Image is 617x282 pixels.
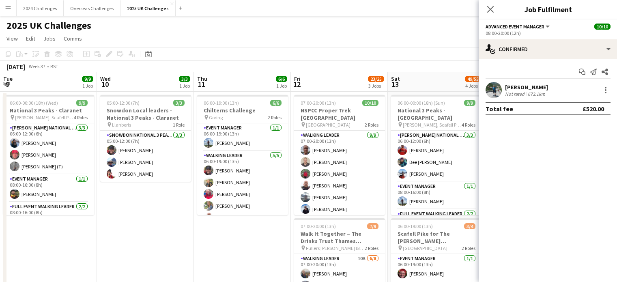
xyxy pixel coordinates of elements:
span: [PERSON_NAME], Scafell Pike and Snowdon [15,114,74,121]
span: Fri [294,75,301,82]
span: 06:00-00:00 (18h) (Sun) [398,100,445,106]
span: 4 Roles [74,114,88,121]
div: Not rated [505,91,526,97]
span: 1 Role [173,122,185,128]
span: View [6,35,18,42]
span: Edit [26,35,35,42]
h3: Chilterns Challenge [197,107,288,114]
span: 2 Roles [462,245,475,251]
app-card-role: Event Manager1/106:00-19:00 (13h)[PERSON_NAME] [391,254,482,282]
h3: National 3 Peaks - [GEOGRAPHIC_DATA] [391,107,482,121]
div: Confirmed [479,39,617,59]
app-card-role: Event Manager1/108:00-16:00 (8h)[PERSON_NAME] [3,174,94,202]
app-job-card: 05:00-12:00 (7h)3/3Snowdon Local leaders - National 3 Peaks - Claranet Llanberis1 RoleSnowdon Nat... [100,95,191,182]
app-card-role: Walking Leader9/907:00-20:00 (13h)[PERSON_NAME][PERSON_NAME][PERSON_NAME][PERSON_NAME][PERSON_NAM... [294,131,385,252]
div: 3 Jobs [368,83,384,89]
app-card-role: Full Event Walking Leader2/2 [391,209,482,251]
span: 4 Roles [462,122,475,128]
span: 3/4 [464,223,475,229]
h1: 2025 UK Challenges [6,19,91,32]
h3: National 3 Peaks - Claranet [3,107,94,114]
span: 7/9 [367,223,378,229]
span: Llanberis [112,122,131,128]
div: 673.1km [526,91,547,97]
span: 49/55 [465,76,481,82]
span: 06:00-19:00 (13h) [204,100,239,106]
a: Edit [23,33,39,44]
span: Thu [197,75,207,82]
span: 2 Roles [365,122,378,128]
span: 06:00-00:00 (18h) (Wed) [10,100,58,106]
span: Sat [391,75,400,82]
span: Advanced Event Manager [486,24,544,30]
span: 6/6 [270,100,282,106]
div: 4 Jobs [465,83,481,89]
span: 9/9 [82,76,93,82]
app-card-role: Snowdon National 3 Peaks Walking Leader3/305:00-12:00 (7h)[PERSON_NAME][PERSON_NAME][PERSON_NAME] [100,131,191,182]
div: Total fee [486,105,513,113]
span: 6/6 [276,76,287,82]
app-card-role: Walking Leader5/506:00-19:00 (13h)[PERSON_NAME][PERSON_NAME][PERSON_NAME][PERSON_NAME][PERSON_NAME] [197,151,288,226]
span: Goring [209,114,223,121]
app-job-card: 06:00-19:00 (13h)6/6Chilterns Challenge Goring2 RolesEvent Manager1/106:00-19:00 (13h)[PERSON_NAM... [197,95,288,215]
span: [GEOGRAPHIC_DATA] [403,245,447,251]
span: [GEOGRAPHIC_DATA] [306,122,350,128]
span: 3/3 [179,76,190,82]
a: View [3,33,21,44]
span: 05:00-12:00 (7h) [107,100,140,106]
span: Jobs [43,35,56,42]
app-card-role: Event Manager1/108:00-16:00 (8h)[PERSON_NAME] [391,182,482,209]
a: Jobs [40,33,59,44]
span: Tue [3,75,13,82]
h3: Snowdon Local leaders - National 3 Peaks - Claranet [100,107,191,121]
span: 07:00-20:00 (13h) [301,100,336,106]
span: 06:00-19:00 (13h) [398,223,433,229]
h3: Scafell Pike for The [PERSON_NAME] [PERSON_NAME] Trust [391,230,482,245]
div: 1 Job [276,83,287,89]
a: Comms [60,33,85,44]
h3: Walk It Together – The Drinks Trust Thames Footpath Challenge [294,230,385,245]
div: [DATE] [6,62,25,71]
button: Advanced Event Manager [486,24,551,30]
span: 2 Roles [268,114,282,121]
div: £520.00 [583,105,604,113]
app-job-card: 07:00-20:00 (13h)10/10NSPCC Proper Trek [GEOGRAPHIC_DATA] [GEOGRAPHIC_DATA]2 RolesWalking Leader9... [294,95,385,215]
span: 23/25 [368,76,384,82]
span: Wed [100,75,111,82]
div: 08:00-20:00 (12h) [486,30,611,36]
span: Comms [64,35,82,42]
span: [PERSON_NAME], Scafell Pike and Snowdon [403,122,462,128]
app-card-role: Full Event Walking Leader2/208:00-16:00 (8h) [3,202,94,241]
div: [PERSON_NAME] [505,84,548,91]
div: BST [50,63,58,69]
app-job-card: 06:00-00:00 (18h) (Sun)9/9National 3 Peaks - [GEOGRAPHIC_DATA] [PERSON_NAME], Scafell Pike and Sn... [391,95,482,215]
span: Week 37 [27,63,47,69]
app-job-card: 06:00-00:00 (18h) (Wed)9/9National 3 Peaks - Claranet [PERSON_NAME], Scafell Pike and Snowdon4 Ro... [3,95,94,215]
span: 10/10 [594,24,611,30]
span: 10/10 [362,100,378,106]
span: 9/9 [464,100,475,106]
span: 2 Roles [365,245,378,251]
button: 2025 UK Challenges [120,0,176,16]
div: 1 Job [82,83,93,89]
span: 11 [196,80,207,89]
span: 10 [99,80,111,89]
span: 07:00-20:00 (13h) [301,223,336,229]
span: 13 [390,80,400,89]
div: 1 Job [179,83,190,89]
app-card-role: [PERSON_NAME] National 3 Peaks Walking Leader3/306:00-12:00 (6h)[PERSON_NAME][PERSON_NAME][PERSON... [3,123,94,174]
button: Overseas Challenges [64,0,120,16]
h3: Job Fulfilment [479,4,617,15]
span: 9 [2,80,13,89]
span: 9/9 [76,100,88,106]
h3: NSPCC Proper Trek [GEOGRAPHIC_DATA] [294,107,385,121]
button: 2024 Challenges [17,0,64,16]
span: Fullers [PERSON_NAME] Brewery, [GEOGRAPHIC_DATA] [306,245,365,251]
span: 12 [293,80,301,89]
app-card-role: Event Manager1/106:00-19:00 (13h)[PERSON_NAME] [197,123,288,151]
app-card-role: [PERSON_NAME] National 3 Peaks Walking Leader3/306:00-12:00 (6h)[PERSON_NAME]Bee [PERSON_NAME][PE... [391,131,482,182]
